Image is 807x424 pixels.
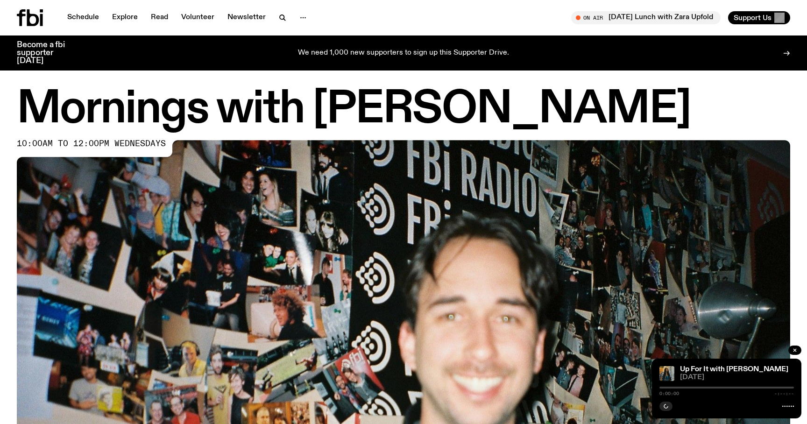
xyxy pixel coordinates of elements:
[659,391,679,396] span: 0:00:00
[680,374,794,381] span: [DATE]
[571,11,721,24] button: On Air[DATE] Lunch with Zara Upfold
[62,11,105,24] a: Schedule
[734,14,772,22] span: Support Us
[298,49,509,57] p: We need 1,000 new supporters to sign up this Supporter Drive.
[17,41,77,65] h3: Become a fbi supporter [DATE]
[17,140,166,148] span: 10:00am to 12:00pm wednesdays
[145,11,174,24] a: Read
[774,391,794,396] span: -:--:--
[17,89,790,131] h1: Mornings with [PERSON_NAME]
[222,11,271,24] a: Newsletter
[659,366,674,381] img: Ify - a Brown Skin girl with black braided twists, looking up to the side with her tongue stickin...
[176,11,220,24] a: Volunteer
[680,366,788,373] a: Up For It with [PERSON_NAME]
[106,11,143,24] a: Explore
[728,11,790,24] button: Support Us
